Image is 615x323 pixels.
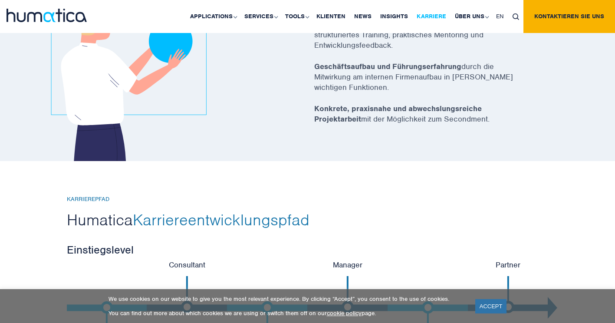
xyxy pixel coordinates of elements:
p: You can find out more about which cookies we are using or switch them off on our page. [109,310,464,317]
p: Manager [307,260,388,270]
h6: Karrierepfad [67,196,549,203]
h2: Humatica [67,210,549,230]
span: EN [496,13,504,20]
span: Karriereentwicklungspfad [133,210,309,230]
strong: Konkrete, praxisnahe und abwechslungsreiche Projektarbeit [314,104,482,124]
img: logo [7,9,87,22]
p: Partner [468,260,548,270]
p: Consultant [147,260,227,270]
p: mit der Möglichkeit zum Secondment. [314,103,549,135]
img: b_line2 [342,276,354,313]
a: cookie policy [327,310,362,317]
p: We use cookies on our website to give you the most relevant experience. By clicking “Accept”, you... [109,295,464,303]
img: b_line2 [181,276,193,313]
strong: Geschäftsaufbau und Führungserfahrung [314,62,461,71]
img: search_icon [513,13,519,20]
img: b_line2 [502,276,514,313]
p: unterstützt durch strukturiertes Training, praktisches Mentoring und Entwicklungsfeedback. [314,19,549,61]
p: durch die Mitwirkung am internen Firmenaufbau in [PERSON_NAME] wichtigen Funktionen. [314,61,549,103]
h3: Einstiegslevel [67,243,549,257]
a: ACCEPT [475,299,507,313]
